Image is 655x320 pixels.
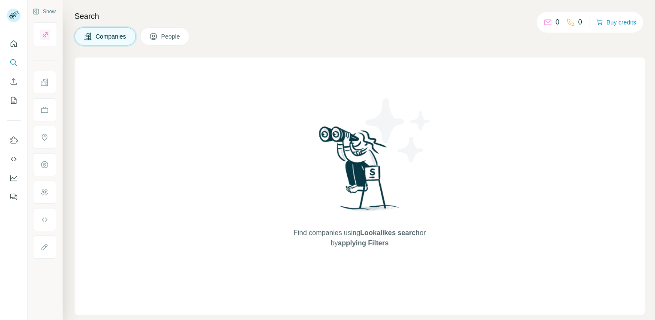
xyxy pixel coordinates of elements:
h4: Search [75,10,645,22]
img: Surfe Illustration - Woman searching with binoculars [315,124,404,220]
img: Surfe Illustration - Stars [360,92,437,169]
button: Feedback [7,189,21,205]
span: Lookalikes search [360,229,420,236]
button: Quick start [7,36,21,51]
p: 0 [556,17,559,27]
span: Find companies using or by [291,228,428,248]
button: Use Surfe API [7,151,21,167]
span: Companies [96,32,127,41]
span: applying Filters [338,239,388,247]
span: People [161,32,181,41]
button: Buy credits [596,16,636,28]
button: My lists [7,93,21,108]
button: Show [27,5,62,18]
p: 0 [578,17,582,27]
button: Dashboard [7,170,21,186]
button: Search [7,55,21,70]
button: Enrich CSV [7,74,21,89]
button: Use Surfe on LinkedIn [7,133,21,148]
